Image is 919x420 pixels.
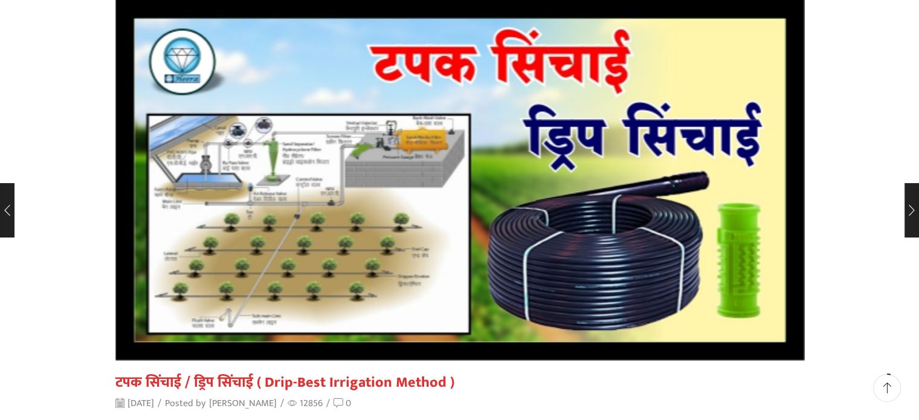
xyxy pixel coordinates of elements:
span: / [158,396,161,410]
span: 12856 [288,396,323,410]
a: [PERSON_NAME] [209,396,277,410]
time: [DATE] [115,396,154,410]
span: / [280,396,284,410]
span: / [326,396,330,410]
a: 0 [334,396,351,410]
span: 0 [346,395,351,411]
h2: टपक सिंचाई / ड्रिप सिंचाई ( Drip-Best Irrigation Method ) [115,374,804,392]
div: Posted by [115,396,351,410]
